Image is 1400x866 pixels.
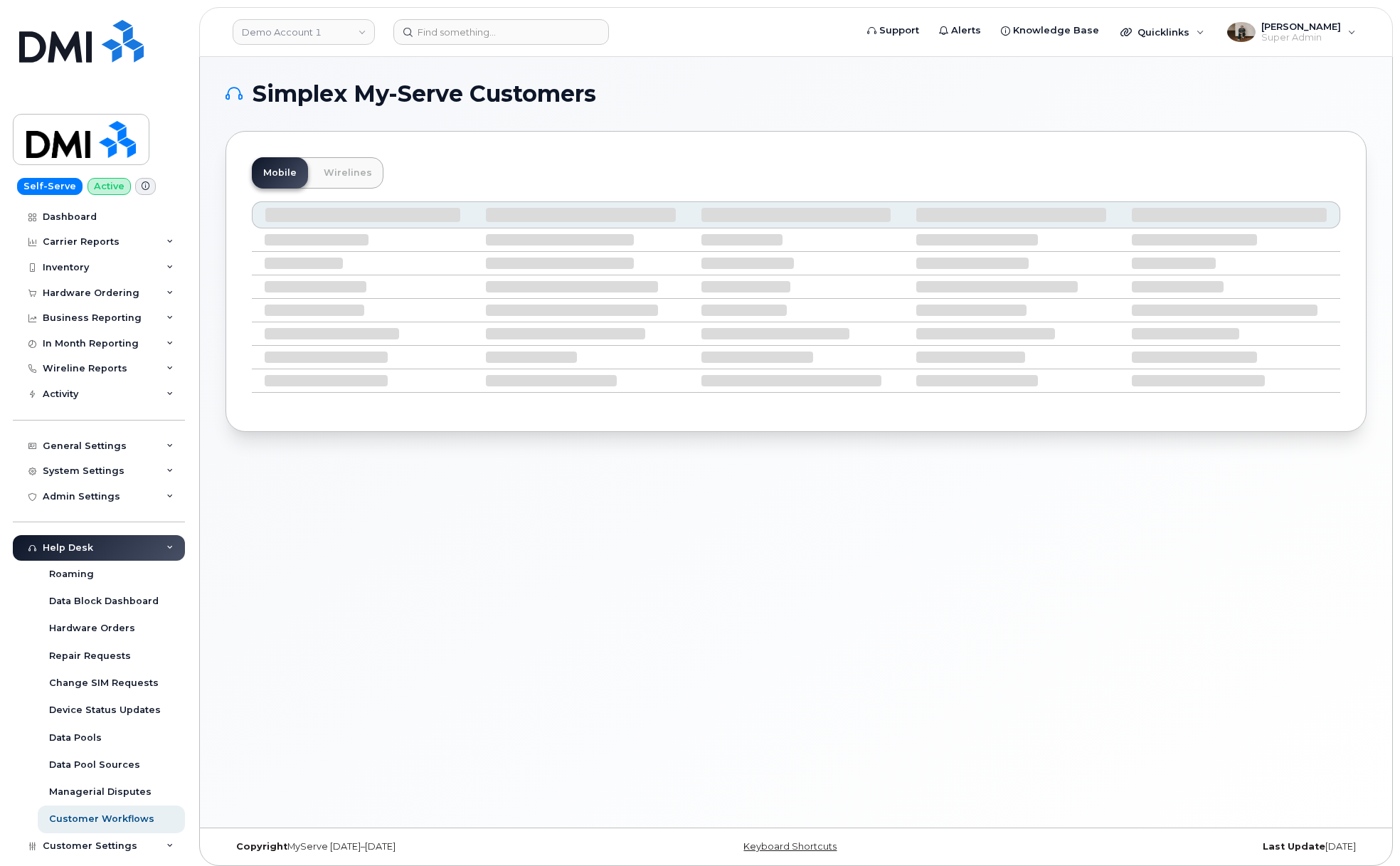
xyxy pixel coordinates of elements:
[986,841,1367,852] div: [DATE]
[743,841,837,852] a: Keyboard Shortcuts
[1263,841,1325,852] strong: Last Update
[252,157,308,189] a: Mobile
[312,157,383,189] a: Wirelines
[226,841,606,852] div: MyServe [DATE]–[DATE]
[253,83,596,105] span: Simplex My-Serve Customers
[236,841,287,852] strong: Copyright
